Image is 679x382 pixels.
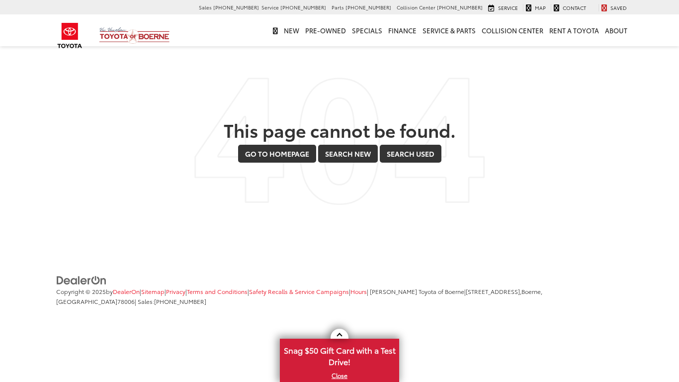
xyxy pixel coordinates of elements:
[257,3,275,11] span: Service
[561,4,584,11] span: Contact
[51,19,88,52] img: Toyota
[341,3,387,11] span: [PHONE_NUMBER]
[596,4,629,12] a: My Saved Vehicles
[610,4,627,11] span: Saved
[281,340,398,370] span: Snag $50 Gift Card with a Test Drive!
[117,297,135,305] span: 78006
[248,287,349,295] span: |
[328,3,340,11] span: Parts
[349,287,367,295] span: |
[267,14,281,46] a: Home
[185,287,248,295] span: |
[99,27,170,44] img: Vic Vaughan Toyota of Boerne
[547,4,587,12] a: Contact
[249,287,349,295] a: Safety Recalls & Service Campaigns, Opens in a new tab
[140,287,165,295] span: |
[385,14,420,46] a: Finance
[380,145,441,163] a: Search Used
[318,145,378,163] a: Search New
[494,4,514,11] span: Service
[165,287,185,295] span: |
[113,287,140,295] a: DealerOn Home Page
[479,14,546,46] a: Collision Center
[209,3,255,11] span: [PHONE_NUMBER]
[106,287,140,295] span: by
[521,287,542,295] span: Boerne,
[546,14,602,46] a: Rent a Toyota
[350,287,367,295] a: Hours
[56,297,117,305] span: [GEOGRAPHIC_DATA]
[349,14,385,46] a: Specials
[602,14,630,46] a: About
[56,287,106,295] span: Copyright © 2025
[238,145,316,163] a: Go to Homepage
[187,287,248,295] a: Terms and Conditions
[276,3,322,11] span: [PHONE_NUMBER]
[56,275,107,286] img: DealerOn
[195,3,208,11] span: Sales
[393,3,431,11] span: Collision Center
[141,287,165,295] a: Sitemap
[56,275,107,285] a: DealerOn
[56,120,623,140] h2: This page cannot be found.
[154,297,206,305] span: [PHONE_NUMBER]
[367,287,464,295] span: | [PERSON_NAME] Toyota of Boerne
[531,4,542,11] span: Map
[302,14,349,46] a: Pre-Owned
[166,287,185,295] a: Privacy
[135,297,206,305] span: | Sales:
[433,3,479,11] span: [PHONE_NUMBER]
[420,14,479,46] a: Service & Parts: Opens in a new tab
[519,4,544,12] a: Map
[281,14,302,46] a: New
[466,287,521,295] span: [STREET_ADDRESS],
[482,4,516,12] a: Service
